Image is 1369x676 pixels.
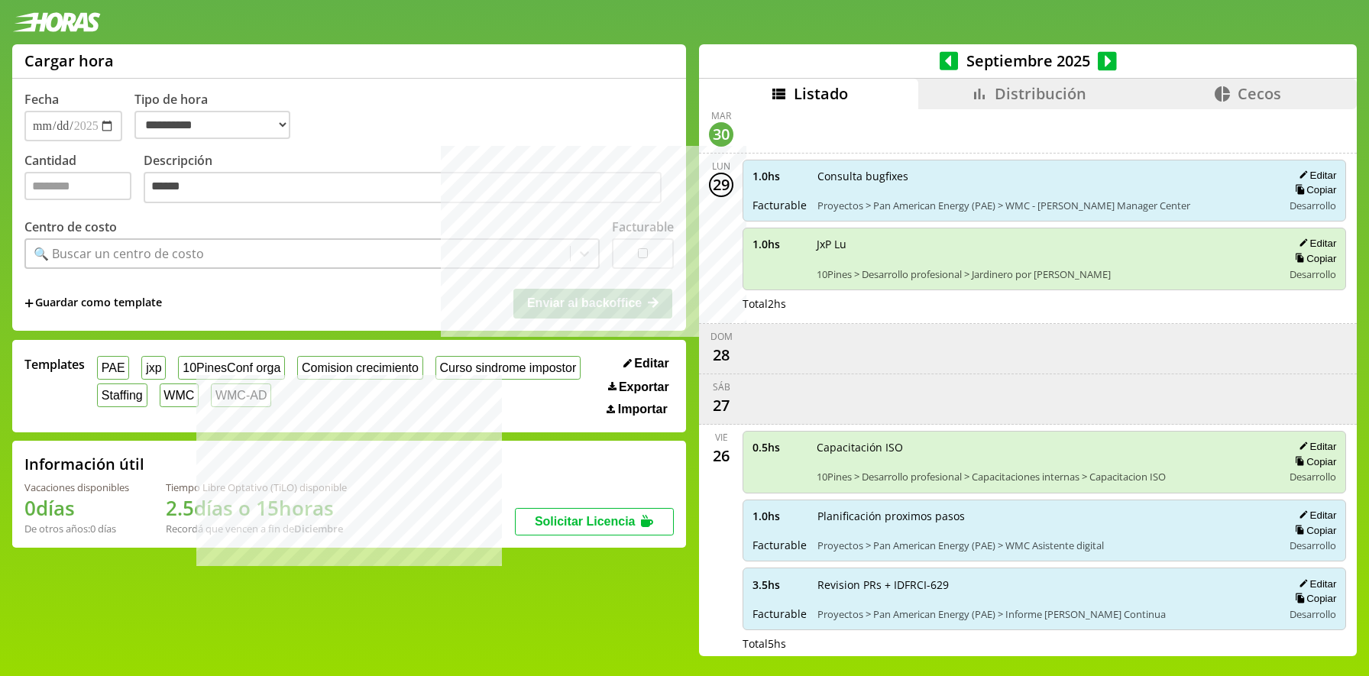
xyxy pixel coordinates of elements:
span: Septiembre 2025 [958,50,1098,71]
div: dom [710,330,733,343]
div: Total 5 hs [743,636,1346,651]
span: 1.0 hs [752,509,807,523]
div: scrollable content [699,109,1357,654]
button: jxp [141,356,166,380]
span: Listado [794,83,848,104]
button: Exportar [604,380,674,395]
div: 26 [709,444,733,468]
label: Fecha [24,91,59,108]
button: Editar [1294,577,1336,590]
div: 🔍 Buscar un centro de costo [34,245,204,262]
span: Solicitar Licencia [535,515,636,528]
span: Consulta bugfixes [817,169,1272,183]
div: sáb [713,380,730,393]
label: Cantidad [24,152,144,208]
span: + [24,295,34,312]
h1: 0 días [24,494,129,522]
button: PAE [97,356,129,380]
button: Editar [1294,440,1336,453]
textarea: Descripción [144,172,662,204]
img: logotipo [12,12,101,32]
button: Copiar [1290,183,1336,196]
select: Tipo de hora [134,111,290,139]
button: WMC-AD [211,383,271,407]
span: Facturable [752,198,807,212]
button: Editar [1294,169,1336,182]
span: Importar [618,403,668,416]
h2: Información útil [24,454,144,474]
span: Cecos [1238,83,1281,104]
button: 10PinesConf orga [178,356,285,380]
h1: 2.5 días o 15 horas [166,494,347,522]
label: Centro de costo [24,218,117,235]
button: Editar [1294,509,1336,522]
div: De otros años: 0 días [24,522,129,535]
span: 10Pines > Desarrollo profesional > Capacitaciones internas > Capacitacion ISO [817,470,1272,484]
span: Facturable [752,606,807,621]
div: lun [712,160,730,173]
span: Desarrollo [1290,267,1336,281]
span: Exportar [619,380,669,394]
label: Facturable [612,218,674,235]
span: Desarrollo [1290,470,1336,484]
div: 28 [709,343,733,367]
div: mar [711,109,731,122]
span: Capacitación ISO [817,440,1272,454]
button: Copiar [1290,455,1336,468]
button: Editar [1294,237,1336,250]
h1: Cargar hora [24,50,114,71]
span: +Guardar como template [24,295,162,312]
span: Proyectos > Pan American Energy (PAE) > WMC - [PERSON_NAME] Manager Center [817,199,1272,212]
span: Desarrollo [1290,607,1336,621]
div: Vacaciones disponibles [24,480,129,494]
button: Editar [619,356,674,371]
div: 29 [709,173,733,197]
button: Copiar [1290,592,1336,605]
span: Facturable [752,538,807,552]
span: Revision PRs + IDFRCI-629 [817,577,1272,592]
span: Desarrollo [1290,199,1336,212]
label: Descripción [144,152,674,208]
span: 1.0 hs [752,237,806,251]
div: 30 [709,122,733,147]
div: Tiempo Libre Optativo (TiLO) disponible [166,480,347,494]
input: Cantidad [24,172,131,200]
div: vie [715,431,728,444]
button: WMC [160,383,199,407]
button: Comision crecimiento [297,356,423,380]
span: 10Pines > Desarrollo profesional > Jardinero por [PERSON_NAME] [817,267,1272,281]
span: Templates [24,356,85,373]
button: Curso sindrome impostor [435,356,581,380]
button: Copiar [1290,524,1336,537]
button: Staffing [97,383,147,407]
div: 27 [709,393,733,418]
span: 1.0 hs [752,169,807,183]
span: JxP Lu [817,237,1272,251]
b: Diciembre [294,522,343,535]
span: Editar [634,357,668,370]
div: Recordá que vencen a fin de [166,522,347,535]
span: 3.5 hs [752,577,807,592]
label: Tipo de hora [134,91,303,141]
span: Distribución [995,83,1086,104]
button: Solicitar Licencia [515,508,674,535]
span: Planificación proximos pasos [817,509,1272,523]
span: Desarrollo [1290,539,1336,552]
span: Proyectos > Pan American Energy (PAE) > Informe [PERSON_NAME] Continua [817,607,1272,621]
div: Total 2 hs [743,296,1346,311]
button: Copiar [1290,252,1336,265]
span: 0.5 hs [752,440,806,454]
span: Proyectos > Pan American Energy (PAE) > WMC Asistente digital [817,539,1272,552]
